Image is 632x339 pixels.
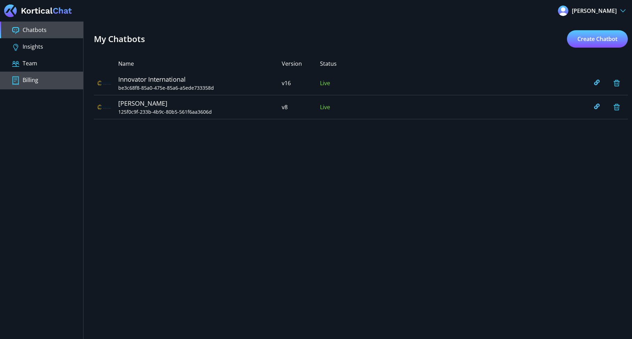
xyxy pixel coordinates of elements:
[282,79,320,87] div: v16
[118,99,282,108] span: [PERSON_NAME]
[97,81,111,86] img: innovator-international.png
[12,44,19,51] img: Icon
[118,59,282,68] div: Name
[12,60,19,67] img: Icon
[118,84,282,91] span: be3c68f8-85a0-475e-85a6-a5ede733358d
[620,9,626,13] img: Dropdown arrow
[609,99,624,115] img: delete--primary.svg
[320,79,330,87] div: Live
[97,105,111,110] img: innovator-international.png
[320,103,330,111] div: Live
[567,30,628,48] button: Create Chatbot
[12,76,19,85] img: Icon
[556,5,628,16] button: [PERSON_NAME]
[320,59,337,68] div: Status
[4,5,72,17] img: Logo
[572,7,617,15] span: [PERSON_NAME]
[118,75,282,84] span: Innovator International
[94,34,145,44] h2: My Chatbots
[12,27,19,34] img: Icon
[282,103,320,111] div: v8
[118,108,282,115] span: 125f0c9f-233b-4b9c-80b5-561f6aa3606d
[282,59,320,68] div: Version
[609,75,624,91] img: delete--primary.svg
[558,6,568,16] img: User Profile Picture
